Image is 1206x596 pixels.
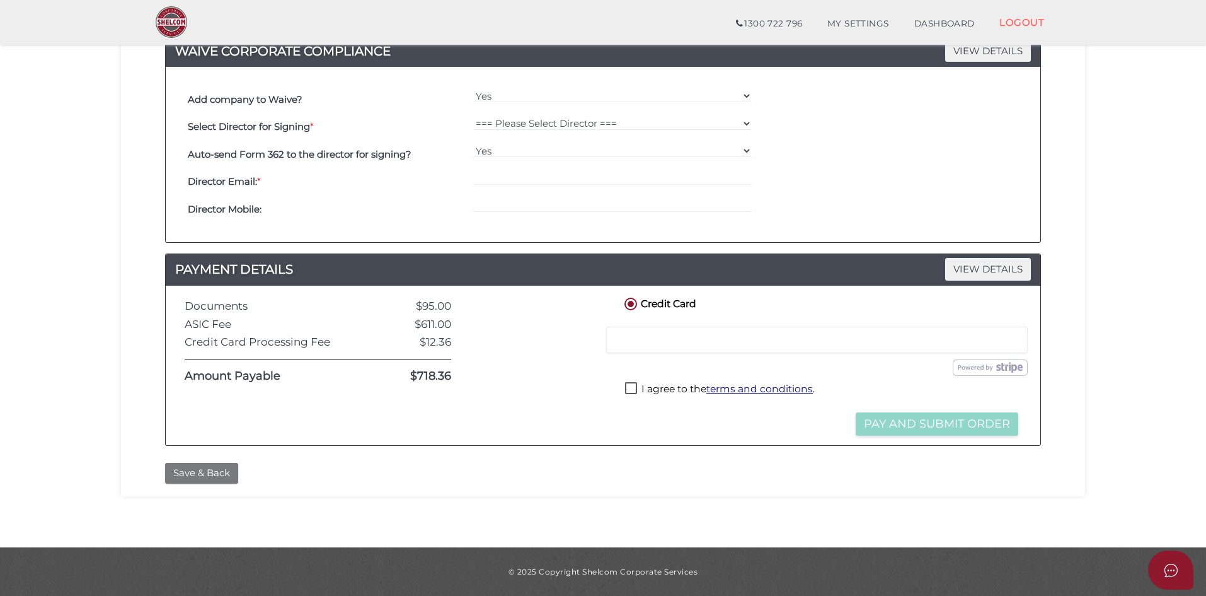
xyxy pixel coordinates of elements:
label: I agree to the . [625,382,815,398]
div: Documents [175,300,359,312]
button: Save & Back [165,463,238,484]
div: Credit Card Processing Fee [175,336,359,348]
b: Select Director for Signing [188,120,310,132]
div: $95.00 [359,300,461,312]
a: MY SETTINGS [815,11,902,37]
a: DASHBOARD [902,11,987,37]
b: Director Email: [188,175,257,187]
button: Open asap [1148,551,1193,590]
div: $718.36 [359,370,461,383]
a: WAIVE CORPORATE COMPLIANCEVIEW DETAILS [166,41,1040,61]
b: Add company to Waive? [188,93,302,105]
div: Amount Payable [175,370,359,383]
b: Director Mobile: [188,203,261,215]
div: $611.00 [359,318,461,330]
h4: PAYMENT DETAILS [166,259,1040,279]
div: © 2025 Copyright Shelcom Corporate Services [130,566,1076,577]
label: Credit Card [622,295,696,311]
button: Pay and Submit Order [856,412,1018,436]
a: 1300 722 796 [723,11,815,37]
b: Auto-send Form 362 to the director for signing? [188,148,411,160]
div: ASIC Fee [175,318,359,330]
a: LOGOUT [987,9,1057,35]
span: VIEW DETAILS [945,258,1031,280]
a: PAYMENT DETAILSVIEW DETAILS [166,259,1040,279]
iframe: Secure card payment input frame [614,334,1019,346]
img: stripe.png [953,359,1028,376]
span: VIEW DETAILS [945,40,1031,62]
div: $12.36 [359,336,461,348]
a: terms and conditions [706,383,813,395]
h4: WAIVE CORPORATE COMPLIANCE [166,41,1040,61]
